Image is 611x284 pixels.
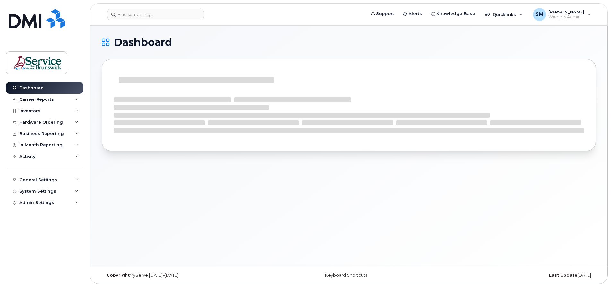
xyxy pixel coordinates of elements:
strong: Last Update [549,273,577,278]
div: MyServe [DATE]–[DATE] [102,273,266,278]
strong: Copyright [107,273,130,278]
span: Dashboard [114,38,172,47]
a: Keyboard Shortcuts [325,273,367,278]
div: [DATE] [431,273,596,278]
